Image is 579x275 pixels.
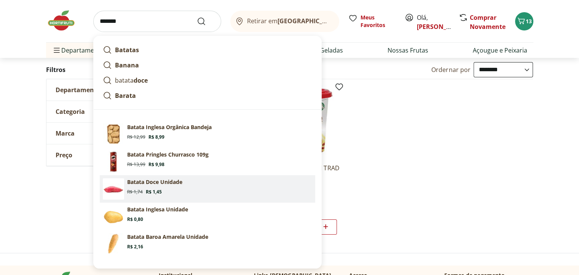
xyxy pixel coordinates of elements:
span: R$ 9,98 [148,161,164,168]
a: Açougue e Peixaria [473,46,527,55]
a: Batatas [100,42,315,58]
button: Retirar em[GEOGRAPHIC_DATA]/[GEOGRAPHIC_DATA] [230,11,339,32]
span: R$ 12,99 [127,134,145,140]
img: Principal [103,123,124,145]
p: Batata Doce Unidade [127,178,182,186]
span: 13 [526,18,532,25]
span: Categoria [56,108,85,115]
input: search [93,11,221,32]
strong: Barata [115,91,136,100]
a: [PERSON_NAME] [417,22,466,31]
span: Departamento [56,86,100,94]
p: Batata Inglesa Orgânica Bandeja [127,123,212,131]
button: Menu [52,41,61,59]
button: Submit Search [197,17,215,26]
a: Batata Pringles Churrasco 109gBatata Pringles Churrasco 109gR$ 13,99R$ 9,98 [100,148,315,175]
span: Olá, [417,13,451,31]
strong: doce [134,76,148,85]
a: Meus Favoritos [348,14,396,29]
img: Batata Pringles Churrasco 109g [103,151,124,172]
img: Hortifruti [46,9,84,32]
img: Batata Inglesa Unidade [103,206,124,227]
span: R$ 1,45 [146,189,162,195]
span: R$ 0,80 [127,216,143,222]
span: Retirar em [247,18,331,24]
a: Batata Baroa Amarela UnidadeBatata Baroa Amarela UnidadeR$ 2,16 [100,230,315,257]
span: R$ 2,16 [127,244,143,250]
button: Carrinho [515,12,533,30]
img: Batata Doce Unidade [103,178,124,200]
span: R$ 1,74 [127,189,143,195]
button: Marca [46,123,161,144]
span: R$ 8,99 [148,134,164,140]
a: Comprar Novamente [470,13,506,31]
p: Batata Inglesa Unidade [127,206,188,213]
p: Batata Baroa Amarela Unidade [127,233,208,241]
span: Departamentos [52,41,107,59]
span: R$ 13,99 [127,161,145,168]
span: Preço [56,151,72,159]
a: Barata [100,88,315,103]
img: Batata Baroa Amarela Unidade [103,233,124,254]
button: Preço [46,144,161,166]
a: Batata Inglesa UnidadeBatata Inglesa UnidadeR$ 0,80 [100,203,315,230]
h2: Filtros [46,62,161,77]
p: batata [115,76,148,85]
strong: Banana [115,61,139,69]
button: Departamento [46,79,161,101]
a: Nossas Frutas [388,46,428,55]
p: Batata Pringles Churrasco 109g [127,151,209,158]
a: PrincipalBatata Inglesa Orgânica BandejaR$ 12,99R$ 8,99 [100,120,315,148]
b: [GEOGRAPHIC_DATA]/[GEOGRAPHIC_DATA] [278,17,406,25]
span: Meus Favoritos [360,14,396,29]
a: batatadoce [100,73,315,88]
span: Marca [56,130,75,137]
a: Batata Doce UnidadeBatata Doce UnidadeR$ 1,74R$ 1,45 [100,175,315,203]
a: Banana [100,58,315,73]
button: Categoria [46,101,161,122]
label: Ordernar por [431,66,471,74]
strong: Batatas [115,46,139,54]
